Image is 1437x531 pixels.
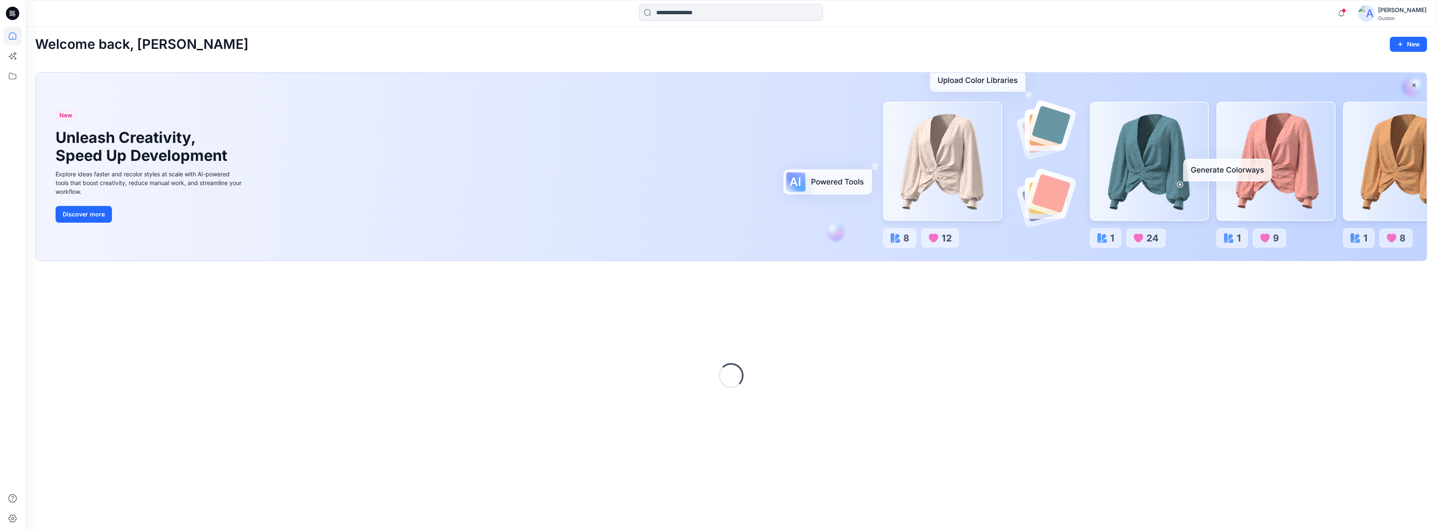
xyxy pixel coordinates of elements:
h1: Unleash Creativity, Speed Up Development [56,129,231,165]
button: Discover more [56,206,112,223]
a: Discover more [56,206,244,223]
div: [PERSON_NAME] [1378,5,1427,15]
div: Explore ideas faster and recolor styles at scale with AI-powered tools that boost creativity, red... [56,170,244,196]
h2: Welcome back, [PERSON_NAME] [35,37,249,52]
button: New [1390,37,1427,52]
div: Guston [1378,15,1427,21]
span: New [59,110,72,120]
img: avatar [1358,5,1375,22]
